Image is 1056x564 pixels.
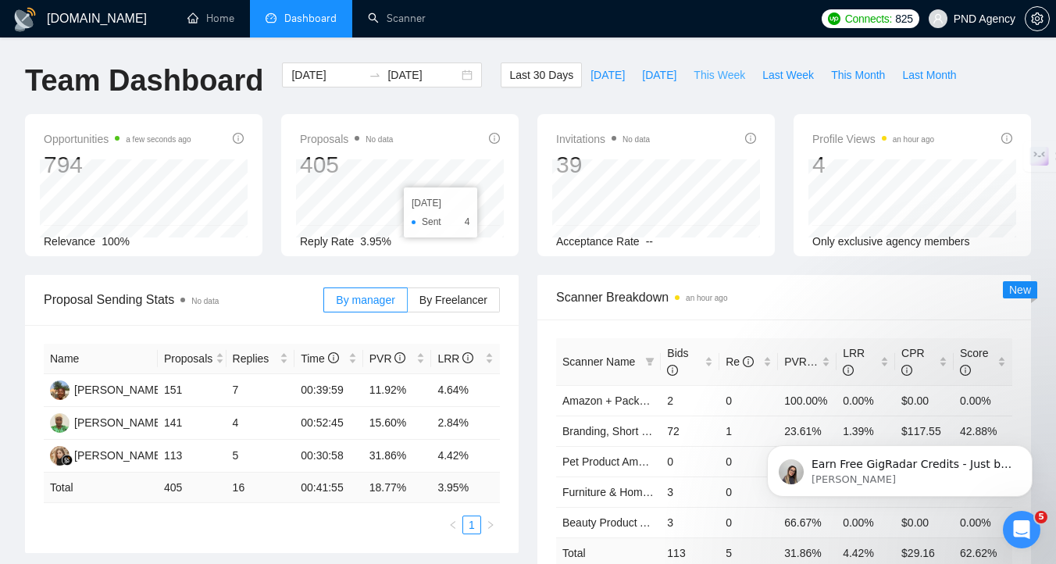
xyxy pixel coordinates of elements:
[437,352,473,365] span: LRR
[50,448,164,461] a: KY[PERSON_NAME]
[623,135,650,144] span: No data
[1025,6,1050,31] button: setting
[50,380,70,400] img: D
[158,440,227,473] td: 113
[50,383,164,395] a: D[PERSON_NAME]
[12,7,37,32] img: logo
[486,520,495,530] span: right
[431,407,500,440] td: 2.84%
[556,150,650,180] div: 39
[444,516,462,534] li: Previous Page
[44,344,158,374] th: Name
[431,473,500,503] td: 3.95 %
[233,350,277,367] span: Replies
[719,446,778,477] td: 0
[489,133,500,144] span: info-circle
[294,440,363,473] td: 00:30:58
[1003,511,1040,548] iframe: Intercom live chat
[778,507,837,537] td: 66.67%
[784,355,821,368] span: PVR
[369,352,406,365] span: PVR
[44,235,95,248] span: Relevance
[661,446,719,477] td: 0
[412,214,469,230] li: Sent
[837,507,895,537] td: 0.00%
[901,365,912,376] span: info-circle
[685,62,754,87] button: This Week
[44,130,191,148] span: Opportunities
[431,440,500,473] td: 4.42%
[387,66,458,84] input: End date
[562,394,823,407] a: Amazon + Package, Short prompt, >35$/h, no agency
[227,344,295,374] th: Replies
[646,235,653,248] span: --
[300,150,393,180] div: 405
[1009,284,1031,296] span: New
[266,12,276,23] span: dashboard
[645,357,655,366] span: filter
[509,66,573,84] span: Last 30 Days
[360,235,391,248] span: 3.95%
[960,365,971,376] span: info-circle
[556,287,1012,307] span: Scanner Breakdown
[719,416,778,446] td: 1
[726,355,754,368] span: Re
[1026,12,1049,25] span: setting
[300,130,393,148] span: Proposals
[394,352,405,363] span: info-circle
[463,516,480,534] a: 1
[744,412,1056,522] iframe: Intercom notifications повідомлення
[366,135,393,144] span: No data
[363,473,432,503] td: 18.77 %
[284,12,337,25] span: Dashboard
[44,473,158,503] td: Total
[562,425,773,437] a: Branding, Short Prompt, >36$/h, no agency
[444,516,462,534] button: left
[562,486,933,498] a: Furniture & Home Goods Product Amazon, Short prompt, >35$/h, no agency
[837,385,895,416] td: 0.00%
[719,385,778,416] td: 0
[363,374,432,407] td: 11.92%
[845,10,892,27] span: Connects:
[661,385,719,416] td: 2
[843,347,865,377] span: LRR
[960,347,989,377] span: Score
[481,516,500,534] button: right
[893,135,934,144] time: an hour ago
[328,352,339,363] span: info-circle
[778,385,837,416] td: 100.00%
[431,374,500,407] td: 4.64%
[762,66,814,84] span: Last Week
[954,507,1012,537] td: 0.00%
[1001,133,1012,144] span: info-circle
[369,69,381,81] span: to
[843,365,854,376] span: info-circle
[465,214,470,230] span: 4
[227,440,295,473] td: 5
[901,347,925,377] span: CPR
[50,413,70,433] img: AO
[562,455,828,468] a: Pet Product Amazon, Short prompt, >35$/h, no agency
[754,62,822,87] button: Last Week
[895,385,954,416] td: $0.00
[412,195,469,211] div: [DATE]
[633,62,685,87] button: [DATE]
[227,473,295,503] td: 16
[895,10,912,27] span: 825
[556,130,650,148] span: Invitations
[301,352,338,365] span: Time
[25,62,263,99] h1: Team Dashboard
[719,507,778,537] td: 0
[562,516,845,529] a: Beauty Product Amazon, Short prompt, >35$/h, no agency
[336,294,394,306] span: By manager
[44,290,323,309] span: Proposal Sending Stats
[667,365,678,376] span: info-circle
[233,133,244,144] span: info-circle
[686,294,727,302] time: an hour ago
[158,407,227,440] td: 141
[1025,12,1050,25] a: setting
[419,294,487,306] span: By Freelancer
